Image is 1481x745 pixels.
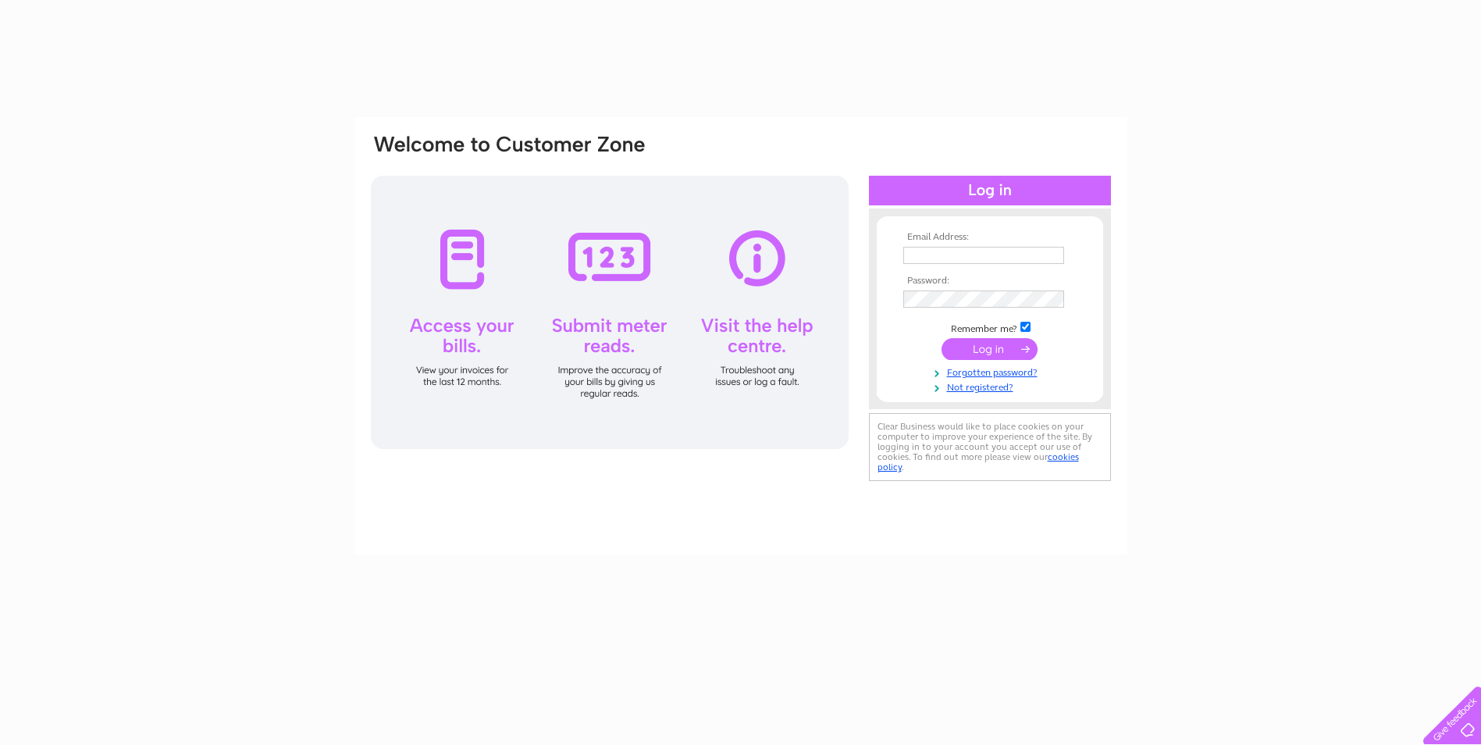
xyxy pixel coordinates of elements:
[899,232,1080,243] th: Email Address:
[899,319,1080,335] td: Remember me?
[903,364,1080,379] a: Forgotten password?
[899,276,1080,287] th: Password:
[869,413,1111,481] div: Clear Business would like to place cookies on your computer to improve your experience of the sit...
[903,379,1080,394] a: Not registered?
[878,451,1079,472] a: cookies policy
[942,338,1038,360] input: Submit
